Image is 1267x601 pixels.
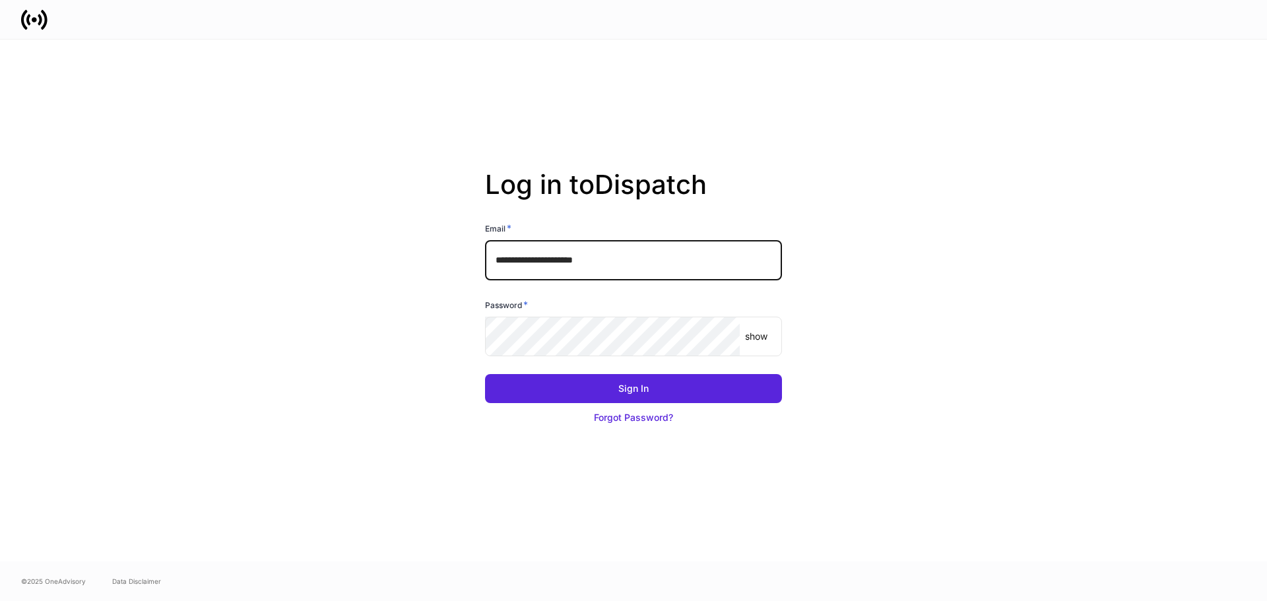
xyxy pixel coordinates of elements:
div: Forgot Password? [594,411,673,424]
div: Sign In [618,382,649,395]
button: Sign In [485,374,782,403]
a: Data Disclaimer [112,576,161,586]
button: Forgot Password? [485,403,782,432]
h6: Email [485,222,511,235]
span: © 2025 OneAdvisory [21,576,86,586]
p: show [745,330,767,343]
h6: Password [485,298,528,311]
h2: Log in to Dispatch [485,169,782,222]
